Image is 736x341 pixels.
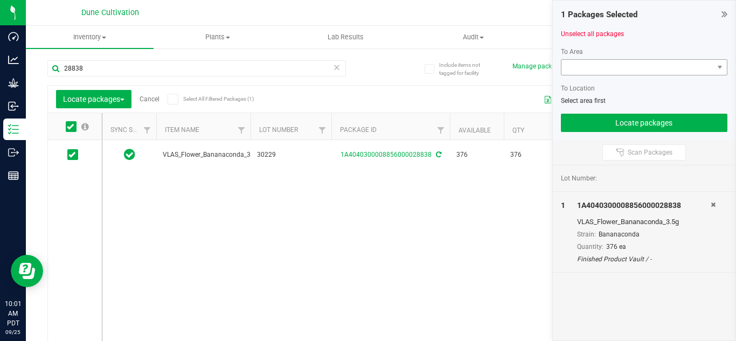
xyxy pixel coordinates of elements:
[8,54,19,65] inline-svg: Analytics
[183,96,237,102] span: Select All Filtered Packages (1)
[432,121,450,140] a: Filter
[8,31,19,42] inline-svg: Dashboard
[434,151,441,158] span: Sync from Compliance System
[512,62,577,71] button: Manage package tags
[340,126,377,134] a: Package ID
[577,243,603,250] span: Quantity:
[510,150,551,160] span: 376
[313,32,378,42] span: Lab Results
[11,255,43,287] iframe: Resource center
[409,26,537,48] a: Audit
[8,147,19,158] inline-svg: Outbound
[110,126,152,134] a: Sync Status
[163,150,260,160] span: VLAS_Flower_Bananaconda_3.5g
[577,254,711,264] div: Finished Product Vault / -
[333,60,341,74] span: Clear
[8,78,19,88] inline-svg: Grow
[81,8,139,17] span: Dune Cultivation
[56,90,131,108] button: Locate packages
[599,231,640,238] span: Bananaconda
[512,127,524,134] a: Qty
[561,85,595,92] span: To Location
[537,26,665,48] a: Inventory Counts
[8,170,19,181] inline-svg: Reports
[26,26,154,48] a: Inventory
[439,61,493,77] span: Include items not tagged for facility
[561,201,565,210] span: 1
[5,328,21,336] p: 09/25
[138,121,156,140] a: Filter
[259,126,298,134] a: Lot Number
[47,60,346,76] input: Search Package ID, Item Name, SKU, Lot or Part Number...
[154,26,281,48] a: Plants
[577,217,711,227] div: VLAS_Flower_Bananaconda_3.5g
[606,243,626,250] span: 376 ea
[561,114,728,132] button: Locate packages
[281,26,409,48] a: Lab Results
[561,30,624,38] a: Unselect all packages
[577,231,596,238] span: Strain:
[26,32,154,42] span: Inventory
[8,124,19,135] inline-svg: Inventory
[5,299,21,328] p: 10:01 AM PDT
[537,90,609,108] button: Export to Excel
[314,121,331,140] a: Filter
[81,123,89,130] span: Select all records on this page
[233,121,251,140] a: Filter
[628,148,672,157] span: Scan Packages
[341,151,432,158] a: 1A4040300008856000028838
[63,95,124,103] span: Locate packages
[140,95,159,103] a: Cancel
[577,200,711,211] div: 1A4040300008856000028838
[257,150,325,160] span: 30229
[165,126,199,134] a: Item Name
[561,48,583,55] span: To Area
[602,144,686,161] button: Scan Packages
[561,173,597,183] span: Lot Number:
[410,32,537,42] span: Audit
[124,147,135,162] span: In Sync
[561,97,606,105] span: Select area first
[456,150,497,160] span: 376
[154,32,281,42] span: Plants
[459,127,491,134] a: Available
[8,101,19,112] inline-svg: Inbound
